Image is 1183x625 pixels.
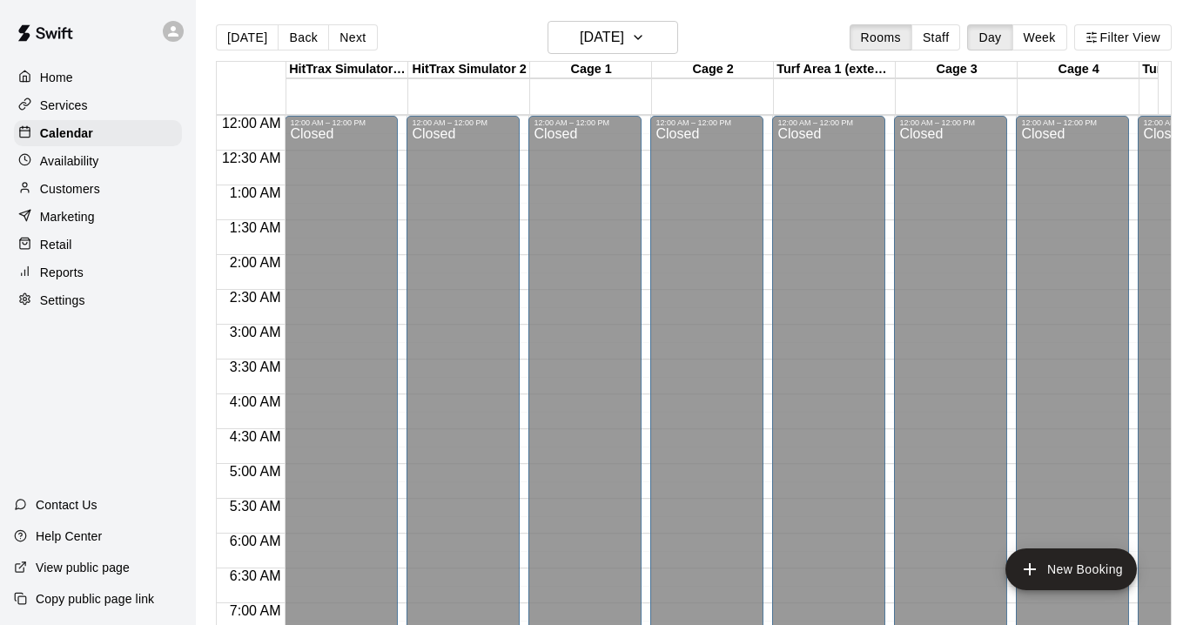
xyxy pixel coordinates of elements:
a: Calendar [14,120,182,146]
p: Home [40,69,73,86]
a: Settings [14,287,182,313]
a: Reports [14,259,182,286]
p: View public page [36,559,130,576]
a: Retail [14,232,182,258]
button: [DATE] [548,21,678,54]
span: 4:00 AM [225,394,286,409]
div: Cage 2 [652,62,774,78]
p: Help Center [36,528,102,545]
span: 1:00 AM [225,185,286,200]
button: add [1005,548,1137,590]
button: [DATE] [216,24,279,50]
span: 6:00 AM [225,534,286,548]
span: 3:30 AM [225,360,286,374]
a: Availability [14,148,182,174]
div: 12:00 AM – 12:00 PM [534,118,636,127]
p: Reports [40,264,84,281]
div: 12:00 AM – 12:00 PM [1021,118,1124,127]
div: Cage 1 [530,62,652,78]
span: 4:30 AM [225,429,286,444]
a: Customers [14,176,182,202]
p: Retail [40,236,72,253]
div: 12:00 AM – 12:00 PM [290,118,393,127]
p: Calendar [40,124,93,142]
button: Staff [911,24,961,50]
button: Filter View [1074,24,1172,50]
a: Home [14,64,182,91]
p: Services [40,97,88,114]
span: 7:00 AM [225,603,286,618]
span: 5:00 AM [225,464,286,479]
span: 6:30 AM [225,568,286,583]
p: Marketing [40,208,95,225]
a: Services [14,92,182,118]
div: Cage 3 [896,62,1018,78]
div: Turf Area 1 (extension) [774,62,896,78]
span: 12:30 AM [218,151,286,165]
span: 3:00 AM [225,325,286,339]
div: 12:00 AM – 12:00 PM [412,118,514,127]
button: Rooms [850,24,912,50]
h6: [DATE] [580,25,624,50]
span: 2:00 AM [225,255,286,270]
span: 1:30 AM [225,220,286,235]
span: 2:30 AM [225,290,286,305]
button: Week [1012,24,1067,50]
p: Settings [40,292,85,309]
a: Marketing [14,204,182,230]
div: Cage 4 [1018,62,1139,78]
span: 12:00 AM [218,116,286,131]
div: HitTrax Simulator 2 [408,62,530,78]
p: Contact Us [36,496,97,514]
div: 12:00 AM – 12:00 PM [655,118,758,127]
button: Next [328,24,377,50]
span: 5:30 AM [225,499,286,514]
button: Back [278,24,329,50]
p: Availability [40,152,99,170]
button: Day [967,24,1012,50]
p: Copy public page link [36,590,154,608]
div: 12:00 AM – 12:00 PM [777,118,880,127]
div: 12:00 AM – 12:00 PM [899,118,1002,127]
p: Customers [40,180,100,198]
div: HitTrax Simulator & Turf Area [286,62,408,78]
